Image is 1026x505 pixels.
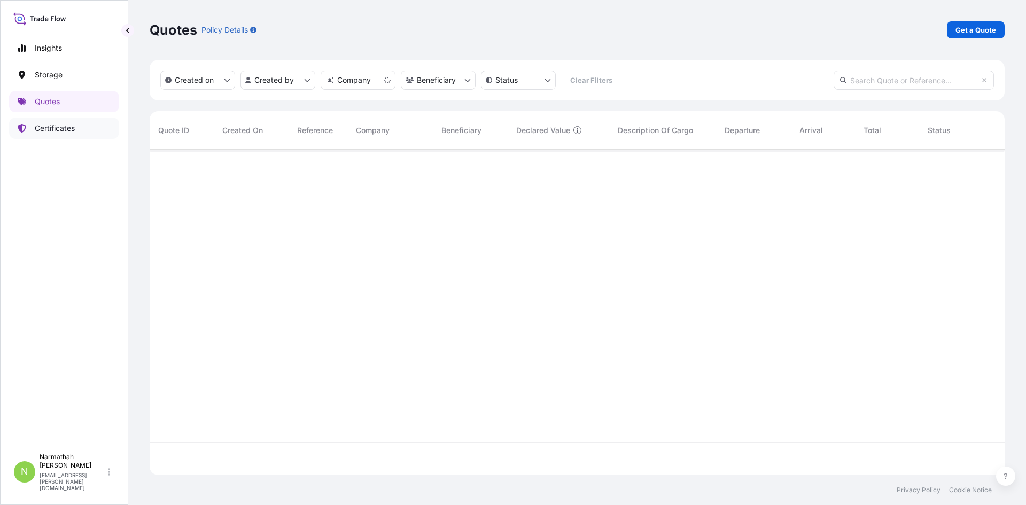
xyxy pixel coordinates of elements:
[356,125,390,136] span: Company
[516,125,570,136] span: Declared Value
[35,96,60,107] p: Quotes
[321,71,395,90] button: distributor Filter options
[9,64,119,86] a: Storage
[864,125,881,136] span: Total
[955,25,996,35] p: Get a Quote
[40,453,106,470] p: Narmathah [PERSON_NAME]
[9,37,119,59] a: Insights
[21,467,28,477] span: N
[799,125,823,136] span: Arrival
[947,21,1005,38] a: Get a Quote
[158,125,189,136] span: Quote ID
[297,125,333,136] span: Reference
[150,21,197,38] p: Quotes
[570,75,612,86] p: Clear Filters
[40,472,106,491] p: [EMAIL_ADDRESS][PERSON_NAME][DOMAIN_NAME]
[725,125,760,136] span: Departure
[618,125,693,136] span: Description Of Cargo
[35,123,75,134] p: Certificates
[417,75,456,86] p: Beneficiary
[928,125,951,136] span: Status
[254,75,294,86] p: Created by
[160,71,235,90] button: createdOn Filter options
[201,25,248,35] p: Policy Details
[897,486,941,494] a: Privacy Policy
[35,69,63,80] p: Storage
[481,71,556,90] button: certificateStatus Filter options
[240,71,315,90] button: createdBy Filter options
[175,75,214,86] p: Created on
[949,486,992,494] a: Cookie Notice
[495,75,518,86] p: Status
[9,118,119,139] a: Certificates
[222,125,263,136] span: Created On
[561,72,621,89] button: Clear Filters
[441,125,481,136] span: Beneficiary
[834,71,994,90] input: Search Quote or Reference...
[337,75,371,86] p: Company
[9,91,119,112] a: Quotes
[35,43,62,53] p: Insights
[401,71,476,90] button: cargoOwner Filter options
